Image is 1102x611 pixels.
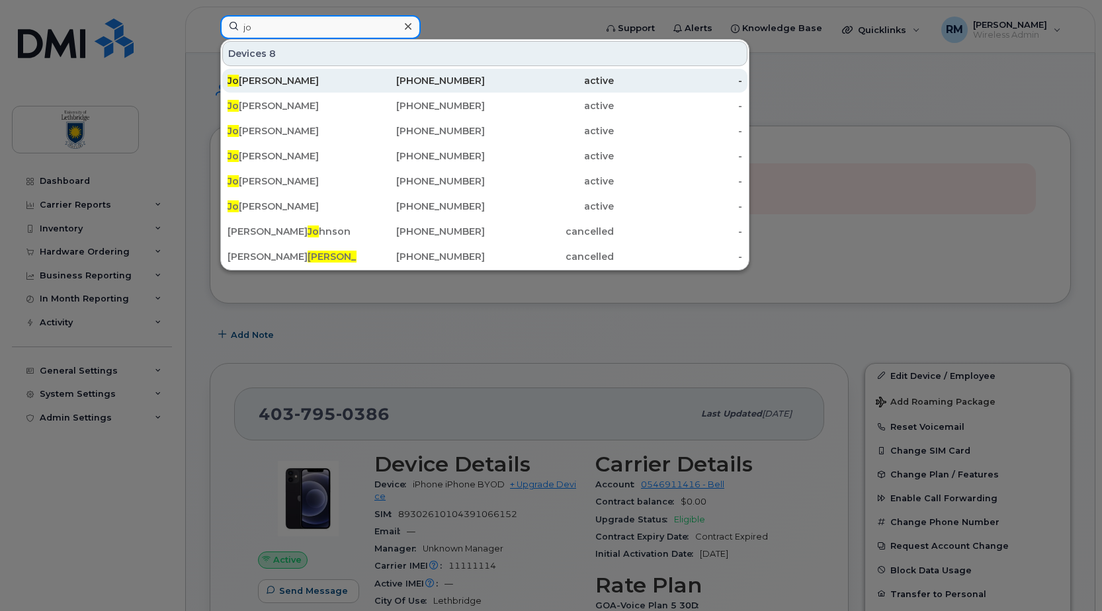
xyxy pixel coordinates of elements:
a: Jo[PERSON_NAME][PHONE_NUMBER]active- [222,69,747,93]
div: - [614,175,743,188]
a: Jo[PERSON_NAME][PHONE_NUMBER]active- [222,169,747,193]
div: - [614,200,743,213]
div: cancelled [485,225,614,238]
span: 8 [269,47,276,60]
div: [PERSON_NAME] [228,124,357,138]
div: - [614,124,743,138]
div: [PERSON_NAME] [228,74,357,87]
div: [PERSON_NAME] HNSON [228,250,357,263]
div: - [614,99,743,112]
a: Jo[PERSON_NAME][PHONE_NUMBER]active- [222,94,747,118]
div: - [614,74,743,87]
div: cancelled [485,250,614,263]
span: Jo [228,175,239,187]
a: Jo[PERSON_NAME][PHONE_NUMBER]active- [222,194,747,218]
div: active [485,124,614,138]
div: [PERSON_NAME] [228,99,357,112]
div: active [485,74,614,87]
div: Devices [222,41,747,66]
div: [PHONE_NUMBER] [357,124,486,138]
div: [PHONE_NUMBER] [357,175,486,188]
div: [PERSON_NAME] [228,175,357,188]
div: [PHONE_NUMBER] [357,225,486,238]
div: [PERSON_NAME] [228,200,357,213]
div: active [485,175,614,188]
input: Find something... [220,15,421,39]
div: [PERSON_NAME] [228,149,357,163]
span: Jo [308,225,319,237]
div: - [614,225,743,238]
div: [PHONE_NUMBER] [357,99,486,112]
div: [PERSON_NAME] hnson [228,225,357,238]
a: Jo[PERSON_NAME][PHONE_NUMBER]active- [222,119,747,143]
div: active [485,200,614,213]
span: [PERSON_NAME] [308,251,388,263]
div: active [485,149,614,163]
a: [PERSON_NAME][PERSON_NAME]HNSON[PHONE_NUMBER]cancelled- [222,245,747,268]
div: [PHONE_NUMBER] [357,200,486,213]
a: [PERSON_NAME]Johnson[PHONE_NUMBER]cancelled- [222,220,747,243]
div: [PHONE_NUMBER] [357,149,486,163]
span: Jo [228,125,239,137]
span: Jo [228,75,239,87]
span: Jo [228,200,239,212]
div: - [614,149,743,163]
span: Jo [228,100,239,112]
div: - [614,250,743,263]
span: Jo [228,150,239,162]
div: active [485,99,614,112]
div: [PHONE_NUMBER] [357,250,486,263]
div: [PHONE_NUMBER] [357,74,486,87]
a: Jo[PERSON_NAME][PHONE_NUMBER]active- [222,144,747,168]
